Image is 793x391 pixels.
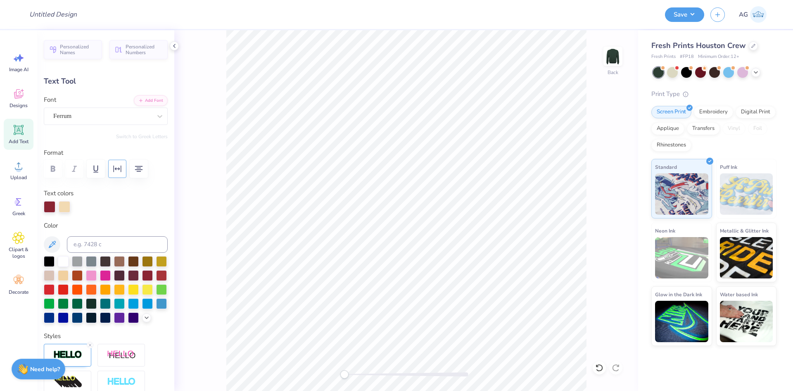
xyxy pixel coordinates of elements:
[116,133,168,140] button: Switch to Greek Letters
[9,66,28,73] span: Image AI
[134,95,168,106] button: Add Font
[608,69,618,76] div: Back
[720,301,773,342] img: Water based Ink
[5,246,32,259] span: Clipart & logos
[44,40,102,59] button: Personalized Names
[735,6,770,23] a: AG
[107,350,136,360] img: Shadow
[655,290,702,299] span: Glow in the Dark Ink
[655,163,677,171] span: Standard
[651,41,746,50] span: Fresh Prints Houston Crew
[9,289,28,295] span: Decorate
[665,7,704,22] button: Save
[340,370,349,379] div: Accessibility label
[44,189,74,198] label: Text colors
[10,174,27,181] span: Upload
[605,48,621,65] img: Back
[687,122,720,135] div: Transfers
[651,139,691,151] div: Rhinestones
[9,138,28,145] span: Add Text
[694,106,733,118] div: Embroidery
[655,301,708,342] img: Glow in the Dark Ink
[720,173,773,215] img: Puff Ink
[53,375,82,389] img: 3D Illusion
[698,53,739,60] span: Minimum Order: 12 +
[44,95,56,105] label: Font
[655,237,708,278] img: Neon Ink
[750,6,767,23] img: Aljosh Eyron Garcia
[720,226,769,235] span: Metallic & Glitter Ink
[67,236,168,253] input: e.g. 7428 c
[651,106,691,118] div: Screen Print
[44,148,168,158] label: Format
[126,44,163,55] span: Personalized Numbers
[655,226,675,235] span: Neon Ink
[651,122,684,135] div: Applique
[44,221,168,230] label: Color
[23,6,83,23] input: Untitled Design
[44,331,61,341] label: Styles
[720,163,737,171] span: Puff Ink
[44,76,168,87] div: Text Tool
[651,53,676,60] span: Fresh Prints
[30,365,60,373] strong: Need help?
[109,40,168,59] button: Personalized Numbers
[60,44,97,55] span: Personalized Names
[9,102,28,109] span: Designs
[53,350,82,360] img: Stroke
[748,122,767,135] div: Foil
[720,237,773,278] img: Metallic & Glitter Ink
[680,53,694,60] span: # FP18
[651,89,776,99] div: Print Type
[722,122,746,135] div: Vinyl
[107,377,136,387] img: Negative Space
[739,10,748,19] span: AG
[655,173,708,215] img: Standard
[720,290,758,299] span: Water based Ink
[12,210,25,217] span: Greek
[736,106,776,118] div: Digital Print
